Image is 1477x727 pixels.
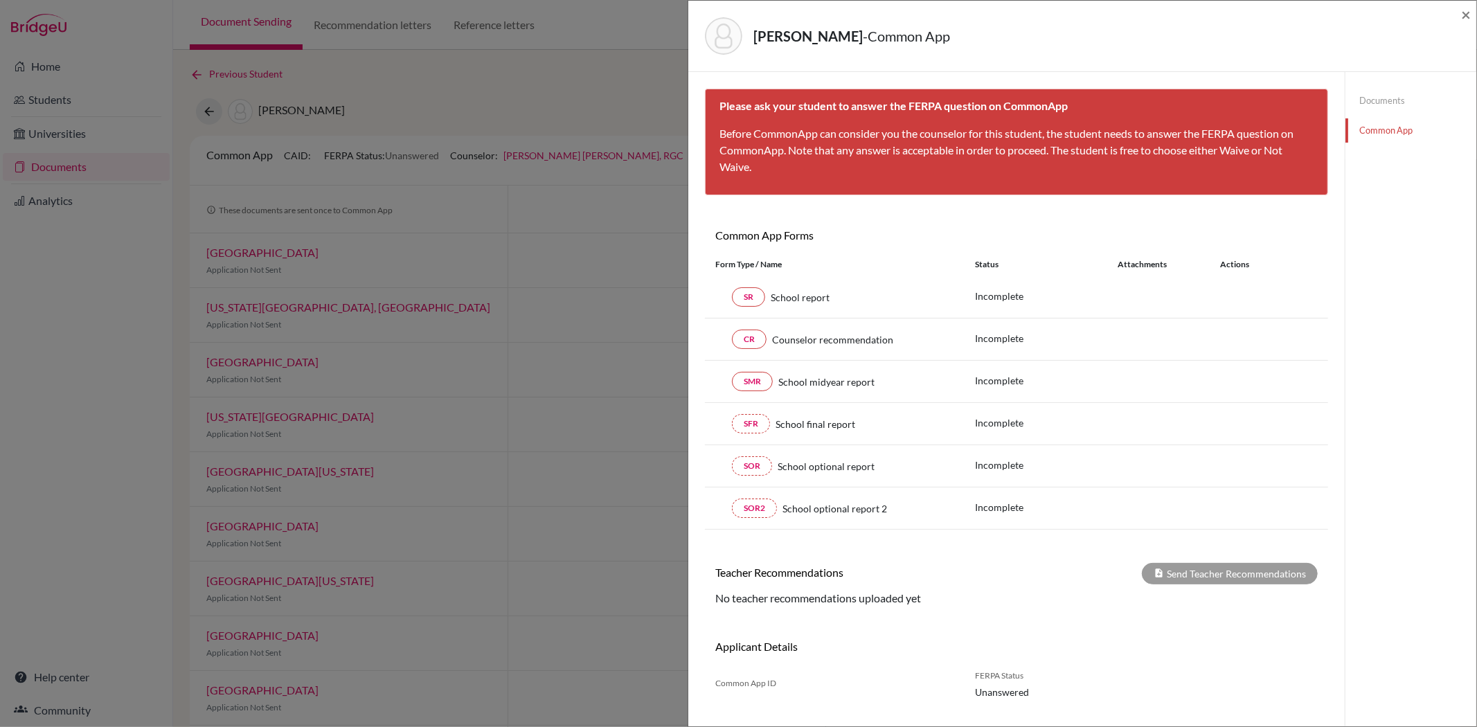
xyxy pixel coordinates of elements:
div: Actions [1203,258,1289,271]
h6: Teacher Recommendations [705,566,1017,579]
strong: [PERSON_NAME] [753,28,863,44]
span: School final report [776,417,855,431]
span: × [1461,4,1471,24]
span: FERPA Status [975,670,1110,682]
span: School optional report 2 [782,501,887,516]
p: Incomplete [975,331,1118,345]
div: Form Type / Name [705,258,965,271]
p: Incomplete [975,415,1118,430]
div: Send Teacher Recommendations [1142,563,1318,584]
a: SOR [732,456,772,476]
span: School report [771,290,830,305]
div: Attachments [1118,258,1203,271]
h6: Applicant Details [715,640,1006,653]
h6: Common App Forms [705,228,1017,242]
a: SFR [732,414,770,433]
span: Unanswered [975,685,1110,699]
p: Incomplete [975,373,1118,388]
span: - Common App [863,28,950,44]
a: SOR2 [732,499,777,518]
a: SMR [732,372,773,391]
div: No teacher recommendations uploaded yet [705,590,1328,607]
p: Before CommonApp can consider you the counselor for this student, the student needs to answer the... [719,125,1314,175]
span: Common App ID [715,677,954,690]
span: School midyear report [778,375,875,389]
a: Documents [1345,89,1476,113]
button: Close [1461,6,1471,23]
div: Status [975,258,1118,271]
span: School optional report [778,459,875,474]
b: Please ask your student to answer the FERPA question on CommonApp [719,99,1068,112]
a: CR [732,330,767,349]
p: Incomplete [975,500,1118,514]
p: Incomplete [975,458,1118,472]
p: Incomplete [975,289,1118,303]
span: Counselor recommendation [772,332,893,347]
a: Common App [1345,118,1476,143]
a: SR [732,287,765,307]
